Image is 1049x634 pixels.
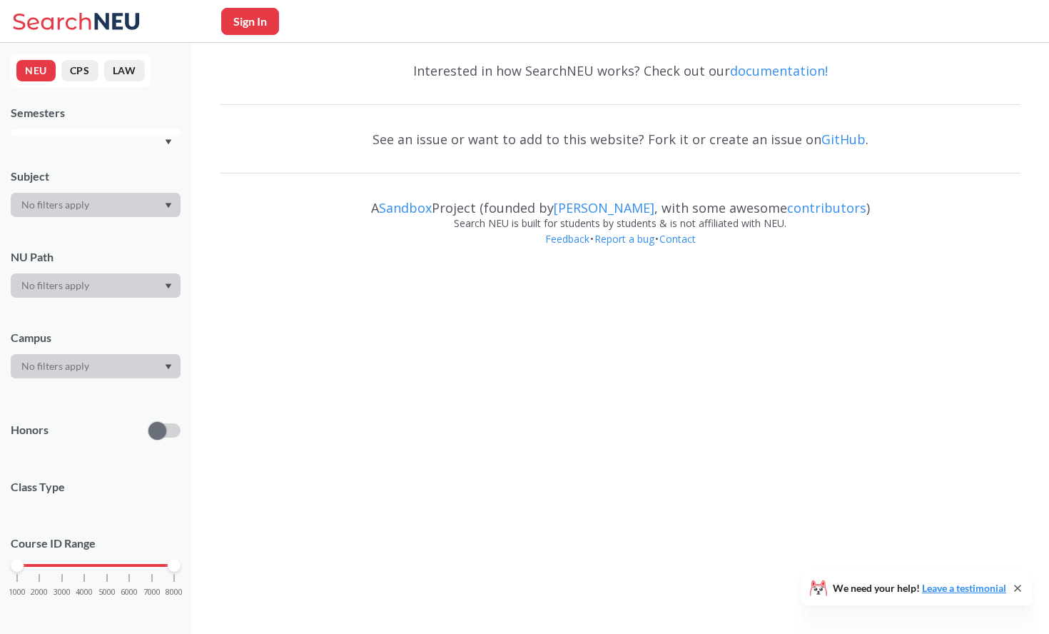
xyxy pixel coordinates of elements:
div: Search NEU is built for students by students & is not affiliated with NEU. [220,216,1020,231]
span: 1000 [9,588,26,596]
span: 7000 [143,588,161,596]
p: Honors [11,422,49,438]
span: 8000 [166,588,183,596]
span: 6000 [121,588,138,596]
span: Class Type [11,479,181,495]
button: CPS [61,60,98,81]
p: Course ID Range [11,535,181,552]
a: contributors [787,199,866,216]
svg: Dropdown arrow [165,364,172,370]
div: A Project (founded by , with some awesome ) [220,187,1020,216]
span: 3000 [54,588,71,596]
a: Sandbox [379,199,432,216]
a: Report a bug [594,232,655,246]
div: Subject [11,168,181,184]
a: Feedback [544,232,590,246]
button: LAW [104,60,145,81]
div: NU Path [11,249,181,265]
span: 4000 [76,588,93,596]
a: Leave a testimonial [922,582,1006,594]
div: Dropdown arrow [11,193,181,217]
svg: Dropdown arrow [165,139,172,145]
div: • • [220,231,1020,268]
div: Dropdown arrow [11,354,181,378]
div: Semesters [11,105,181,121]
div: Dropdown arrow [11,273,181,298]
a: documentation! [730,62,828,79]
div: Interested in how SearchNEU works? Check out our [220,50,1020,91]
button: Sign In [221,8,279,35]
svg: Dropdown arrow [165,203,172,208]
span: 2000 [31,588,48,596]
div: Campus [11,330,181,346]
a: [PERSON_NAME] [554,199,654,216]
div: See an issue or want to add to this website? Fork it or create an issue on . [220,119,1020,160]
a: GitHub [821,131,866,148]
span: 5000 [98,588,116,596]
a: Contact [659,232,696,246]
span: We need your help! [833,583,1006,593]
button: NEU [16,60,56,81]
svg: Dropdown arrow [165,283,172,289]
